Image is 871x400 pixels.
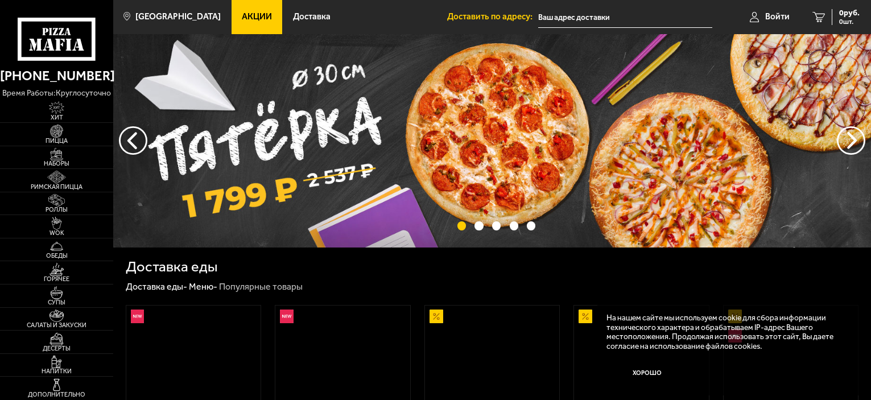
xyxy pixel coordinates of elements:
button: точки переключения [527,221,535,230]
button: предыдущий [837,126,865,155]
button: Хорошо [606,360,688,387]
h1: Доставка еды [126,259,217,274]
button: следующий [119,126,147,155]
div: Популярные товары [219,281,303,293]
span: Доставка [293,13,331,21]
button: точки переключения [457,221,466,230]
p: На нашем сайте мы используем cookie для сбора информации технического характера и обрабатываем IP... [606,313,843,350]
button: точки переключения [510,221,518,230]
span: Войти [765,13,790,21]
span: 0 руб. [839,9,860,17]
img: Новинка [131,310,145,323]
span: Доставить по адресу: [447,13,538,21]
button: точки переключения [474,221,483,230]
button: точки переключения [492,221,501,230]
img: Новинка [280,310,294,323]
span: 0 шт. [839,18,860,25]
span: Акции [242,13,272,21]
img: Акционный [430,310,443,323]
a: Меню- [189,281,217,292]
img: Акционный [579,310,592,323]
input: Ваш адрес доставки [538,7,712,28]
a: Доставка еды- [126,281,187,292]
span: [GEOGRAPHIC_DATA] [135,13,221,21]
